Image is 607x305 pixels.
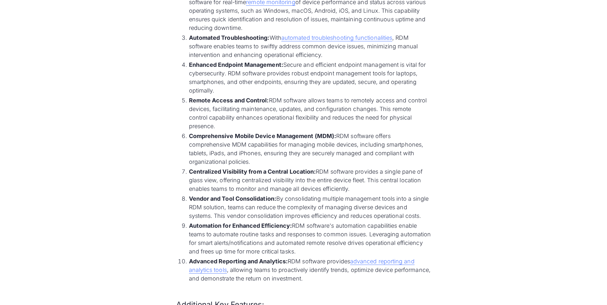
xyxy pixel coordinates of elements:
[189,258,288,265] strong: Advanced Reporting and Analytics:
[189,60,431,95] li: Secure and efficient endpoint management is vital for cybersecurity. RDM software provides robust...
[189,167,431,193] li: RDM software provides a single pane of glass view, offering centralized visibility into the entir...
[189,132,431,166] li: RDM software offers comprehensive MDM capabilities for managing mobile devices, including smartph...
[189,97,269,104] strong: Remote Access and Control:
[189,61,283,68] strong: Enhanced Endpoint Management:
[189,96,431,130] li: RDM software allows teams to remotely access and control devices, facilitating maintenance, updat...
[189,258,415,274] a: advanced reporting and analytics tools
[189,221,431,256] li: RDM software's automation capabilities enable teams to automate routine tasks and responses to co...
[189,33,431,59] li: With , RDM software enables teams to swiftly address common device issues, minimizing manual inte...
[281,34,392,41] a: automated troubleshooting functionalities
[189,34,270,41] strong: Automated Troubleshooting:
[189,194,431,220] li: By consolidating multiple management tools into a single RDM solution, teams can reduce the compl...
[189,195,276,202] strong: Vendor and Tool Consolidation:
[189,133,336,139] strong: Comprehensive Mobile Device Management (MDM):
[189,257,431,283] li: RDM software provides , allowing teams to proactively identify trends, optimize device performanc...
[189,222,292,229] strong: Automation for Enhanced Efficiency:
[189,168,316,175] strong: Centralized Visibility from a Central Location:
